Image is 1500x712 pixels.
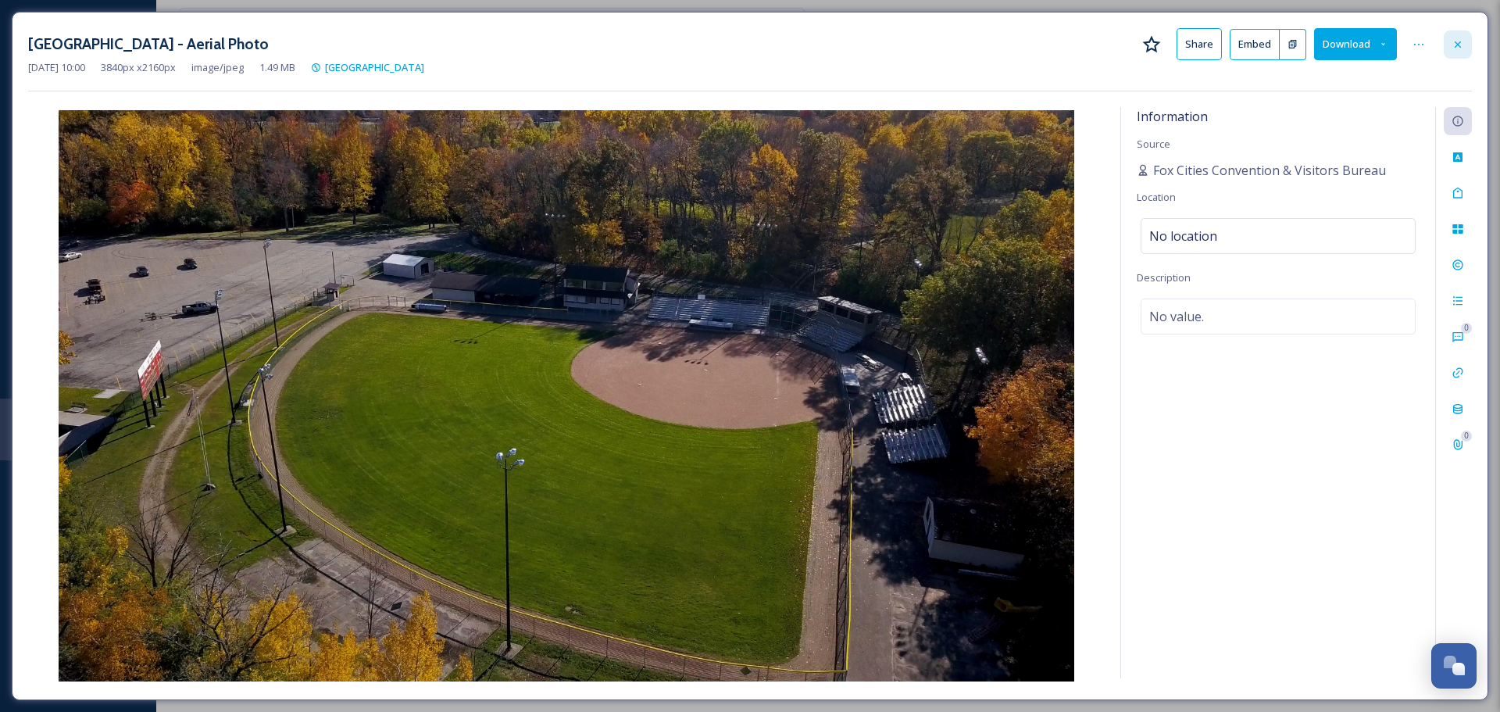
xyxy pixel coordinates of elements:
[1137,137,1170,151] span: Source
[1149,307,1204,326] span: No value.
[28,33,269,55] h3: [GEOGRAPHIC_DATA] - Aerial Photo
[325,60,424,74] span: [GEOGRAPHIC_DATA]
[1137,190,1176,204] span: Location
[1431,643,1477,689] button: Open Chat
[28,60,85,75] span: [DATE] 10:00
[1137,270,1191,284] span: Description
[1137,108,1208,125] span: Information
[1177,28,1222,60] button: Share
[1314,28,1397,60] button: Download
[1153,161,1386,180] span: Fox Cities Convention & Visitors Bureau
[1149,227,1217,245] span: No location
[259,60,295,75] span: 1.49 MB
[1461,323,1472,334] div: 0
[1230,29,1280,60] button: Embed
[28,110,1105,682] img: 4890fbfc-ae79-9636-98f5-99b07ec44bf5.jpg
[1461,431,1472,442] div: 0
[101,60,176,75] span: 3840 px x 2160 px
[191,60,244,75] span: image/jpeg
